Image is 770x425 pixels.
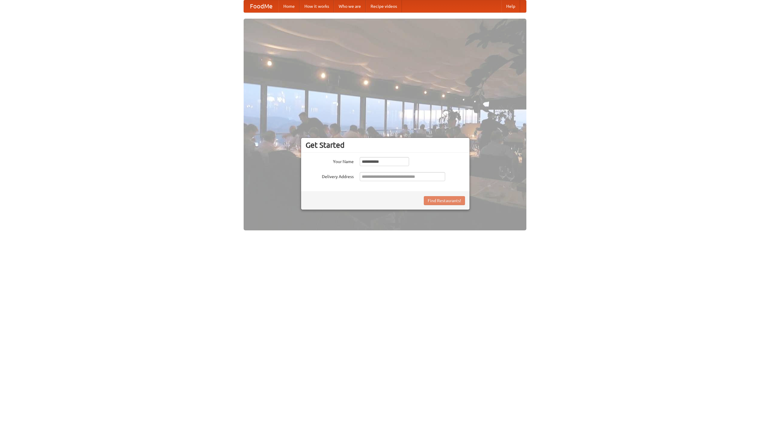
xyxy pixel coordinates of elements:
label: Delivery Address [306,172,354,180]
a: Help [501,0,520,12]
a: Recipe videos [366,0,402,12]
h3: Get Started [306,141,465,150]
a: FoodMe [244,0,279,12]
a: How it works [300,0,334,12]
label: Your Name [306,157,354,165]
button: Find Restaurants! [424,196,465,205]
a: Home [279,0,300,12]
a: Who we are [334,0,366,12]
